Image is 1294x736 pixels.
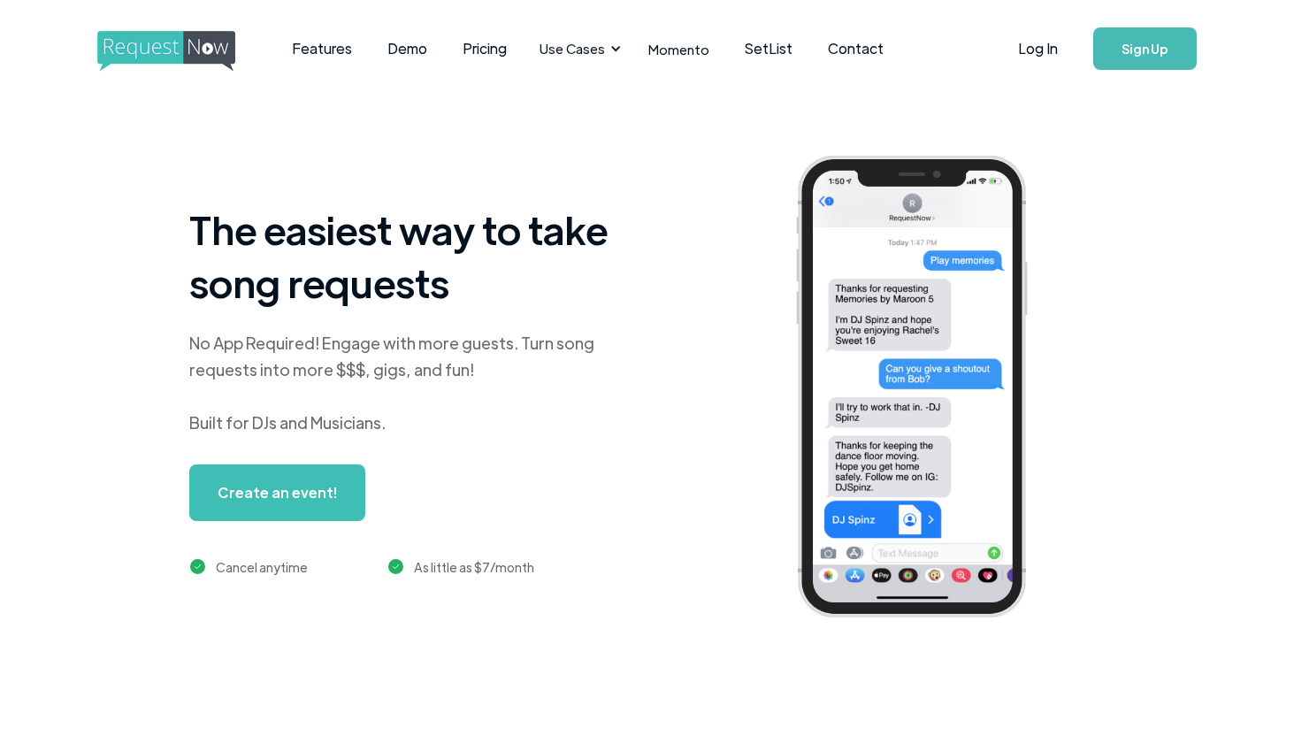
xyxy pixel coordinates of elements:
a: Create an event! [189,464,365,521]
div: As little as $7/month [414,556,534,578]
div: No App Required! Engage with more guests. Turn song requests into more $$$, gigs, and fun! Built ... [189,330,632,436]
a: Features [274,21,370,76]
a: Momento [631,23,727,75]
div: Use Cases [540,39,605,58]
h1: The easiest way to take song requests [189,203,632,309]
a: home [97,31,230,66]
div: Use Cases [529,21,626,76]
a: Sign Up [1093,27,1197,70]
a: Log In [1000,18,1076,80]
img: green checkmark [190,559,205,574]
img: requestnow logo [97,31,268,72]
div: Cancel anytime [216,556,308,578]
a: Demo [370,21,445,76]
img: green checkmark [388,559,403,574]
img: iphone screenshot [776,143,1075,636]
a: Pricing [445,21,524,76]
a: SetList [727,21,810,76]
a: Contact [810,21,901,76]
